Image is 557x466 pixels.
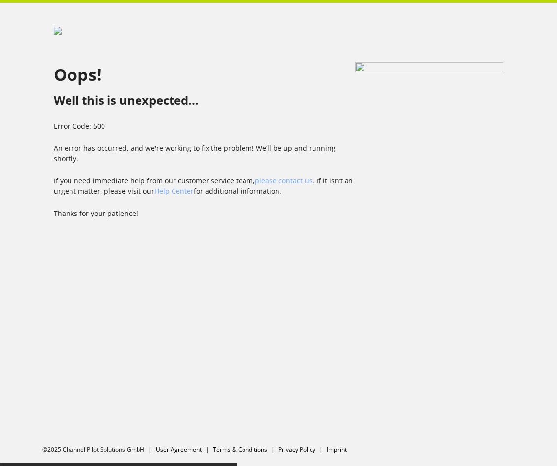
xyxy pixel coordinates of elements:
p: Thanks for your patience! [54,208,355,218]
a: Help Center [154,186,194,196]
a: please contact us [255,176,313,185]
li: ©2025 Channel Pilot Solutions GmbH [42,445,156,454]
a: Terms & Conditions [213,445,267,454]
a: Imprint [327,445,347,454]
a: Privacy Policy [278,445,315,454]
h2: Well this is unexpected... [54,91,355,109]
a: User Agreement [156,445,202,454]
h1: Oops! [54,62,355,87]
img: 00fd0c2968333bded0a06517299d5b97.svg [54,27,62,38]
p: If you need immediate help from our customer service team, . If it isn’t an urgent matter, please... [54,176,355,196]
p: Error Code: 500 [54,121,355,131]
p: An error has occurred, and we're working to fix the problem! We’ll be up and running shortly. [54,143,355,164]
img: e90d5b77b56c2ba63d8ea669e10db237.svg [355,62,503,309]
